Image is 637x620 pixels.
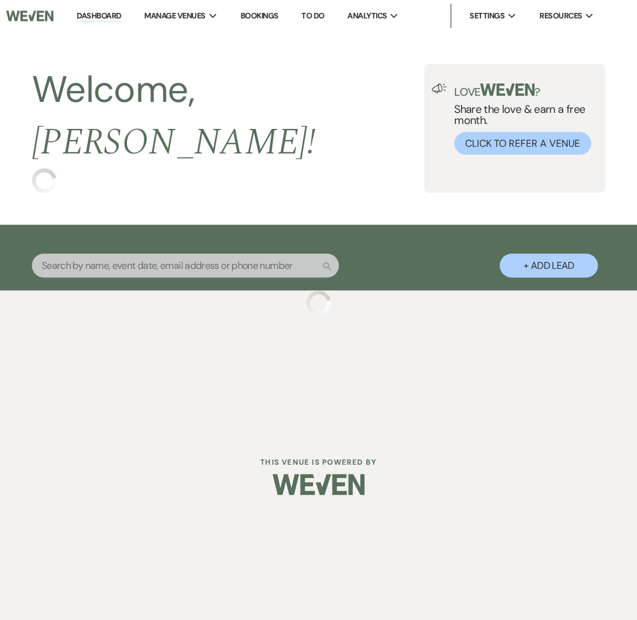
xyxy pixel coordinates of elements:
span: Manage Venues [144,10,205,22]
img: weven-logo-green.svg [480,83,535,96]
span: Analytics [347,10,387,22]
img: loud-speaker-illustration.svg [431,83,447,93]
div: Share the love & earn a free month. [447,83,598,155]
button: Click to Refer a Venue [454,132,591,155]
span: Resources [539,10,582,22]
img: Weven Logo [6,3,53,29]
img: loading spinner [306,290,331,315]
span: Settings [469,10,504,22]
h2: Welcome, [32,64,424,168]
span: [PERSON_NAME] ! [32,114,315,171]
p: Love ? [454,83,598,98]
a: Bookings [240,10,278,21]
button: + Add Lead [500,254,598,277]
a: To Do [301,10,324,21]
a: Dashboard [77,10,121,22]
img: Weven Logo [272,463,365,506]
img: loading spinner [32,168,56,193]
input: Search by name, event date, email address or phone number [32,254,339,277]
